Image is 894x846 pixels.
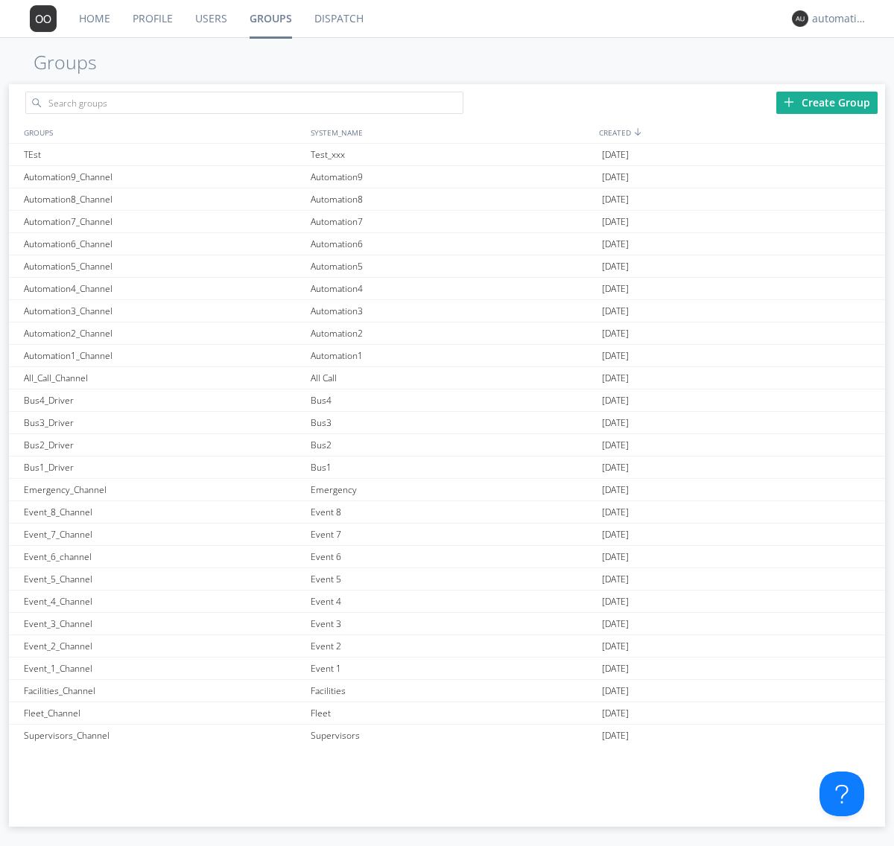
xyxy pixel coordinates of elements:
span: [DATE] [602,591,629,613]
a: Facilities_ChannelFacilities[DATE] [9,680,885,702]
div: Automation9_Channel [20,166,307,188]
div: Automation2_Channel [20,322,307,344]
div: Automation8 [307,188,598,210]
span: [DATE] [602,188,629,211]
div: automation+dispatcher0014 [812,11,868,26]
a: Supervisors_ChannelSupervisors[DATE] [9,725,885,747]
a: All_Call_ChannelAll Call[DATE] [9,367,885,389]
a: Bus2_DriverBus2[DATE] [9,434,885,457]
div: Bus1 [307,457,598,478]
div: Supervisors_Channel [20,725,307,746]
span: [DATE] [602,255,629,278]
div: All_Call_Channel [20,367,307,389]
div: Bus3_Driver [20,412,307,433]
div: Automation3 [307,300,598,322]
div: Event 1 [307,658,598,679]
div: Create Group [776,92,878,114]
div: Automation7_Channel [20,211,307,232]
a: Automation7_ChannelAutomation7[DATE] [9,211,885,233]
a: Event_3_ChannelEvent 3[DATE] [9,613,885,635]
a: Automation5_ChannelAutomation5[DATE] [9,255,885,278]
div: Automation8_Channel [20,188,307,210]
span: [DATE] [602,166,629,188]
div: Automation1 [307,345,598,366]
span: [DATE] [602,658,629,680]
span: [DATE] [602,434,629,457]
a: Event_7_ChannelEvent 7[DATE] [9,524,885,546]
div: Event_4_Channel [20,591,307,612]
div: Bus4 [307,389,598,411]
span: [DATE] [602,725,629,747]
div: Fleet [307,702,598,724]
span: [DATE] [602,300,629,322]
span: [DATE] [602,278,629,300]
span: [DATE] [602,702,629,725]
div: Automation2 [307,322,598,344]
span: [DATE] [602,233,629,255]
div: Automation9 [307,166,598,188]
span: [DATE] [602,635,629,658]
div: Emergency_Channel [20,479,307,500]
div: Event 6 [307,546,598,567]
span: [DATE] [602,546,629,568]
div: GROUPS [20,121,303,143]
div: Bus4_Driver [20,389,307,411]
a: Event_4_ChannelEvent 4[DATE] [9,591,885,613]
a: Event_8_ChannelEvent 8[DATE] [9,501,885,524]
div: Automation6 [307,233,598,255]
span: [DATE] [602,613,629,635]
a: TEstTest_xxx[DATE] [9,144,885,166]
div: Bus3 [307,412,598,433]
div: All Call [307,367,598,389]
div: Event_7_Channel [20,524,307,545]
a: Automation1_ChannelAutomation1[DATE] [9,345,885,367]
a: Automation6_ChannelAutomation6[DATE] [9,233,885,255]
div: Bus2_Driver [20,434,307,456]
div: CREATED [595,121,885,143]
div: Event_5_Channel [20,568,307,590]
div: Event 5 [307,568,598,590]
div: SYSTEM_NAME [307,121,595,143]
img: 373638.png [792,10,808,27]
div: Fleet_Channel [20,702,307,724]
a: Event_1_ChannelEvent 1[DATE] [9,658,885,680]
span: [DATE] [602,501,629,524]
a: Event_2_ChannelEvent 2[DATE] [9,635,885,658]
span: [DATE] [602,367,629,389]
div: Emergency [307,479,598,500]
a: Event_5_ChannelEvent 5[DATE] [9,568,885,591]
a: Automation4_ChannelAutomation4[DATE] [9,278,885,300]
img: plus.svg [784,97,794,107]
span: [DATE] [602,457,629,479]
div: Bus2 [307,434,598,456]
div: Event 3 [307,613,598,634]
a: Emergency_ChannelEmergency[DATE] [9,479,885,501]
div: Automation4_Channel [20,278,307,299]
span: [DATE] [602,345,629,367]
div: Automation5 [307,255,598,277]
a: Event_6_channelEvent 6[DATE] [9,546,885,568]
a: Automation8_ChannelAutomation8[DATE] [9,188,885,211]
span: [DATE] [602,144,629,166]
div: Event 4 [307,591,598,612]
div: Automation3_Channel [20,300,307,322]
div: Automation5_Channel [20,255,307,277]
div: Event 7 [307,524,598,545]
a: Automation9_ChannelAutomation9[DATE] [9,166,885,188]
iframe: Toggle Customer Support [819,772,864,816]
span: [DATE] [602,680,629,702]
div: Facilities [307,680,598,702]
div: Automation1_Channel [20,345,307,366]
a: Bus1_DriverBus1[DATE] [9,457,885,479]
span: [DATE] [602,412,629,434]
div: TEst [20,144,307,165]
img: 373638.png [30,5,57,32]
div: Automation4 [307,278,598,299]
span: [DATE] [602,322,629,345]
span: [DATE] [602,524,629,546]
span: [DATE] [602,389,629,412]
a: Automation3_ChannelAutomation3[DATE] [9,300,885,322]
div: Event_2_Channel [20,635,307,657]
a: Bus4_DriverBus4[DATE] [9,389,885,412]
div: Supervisors [307,725,598,746]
